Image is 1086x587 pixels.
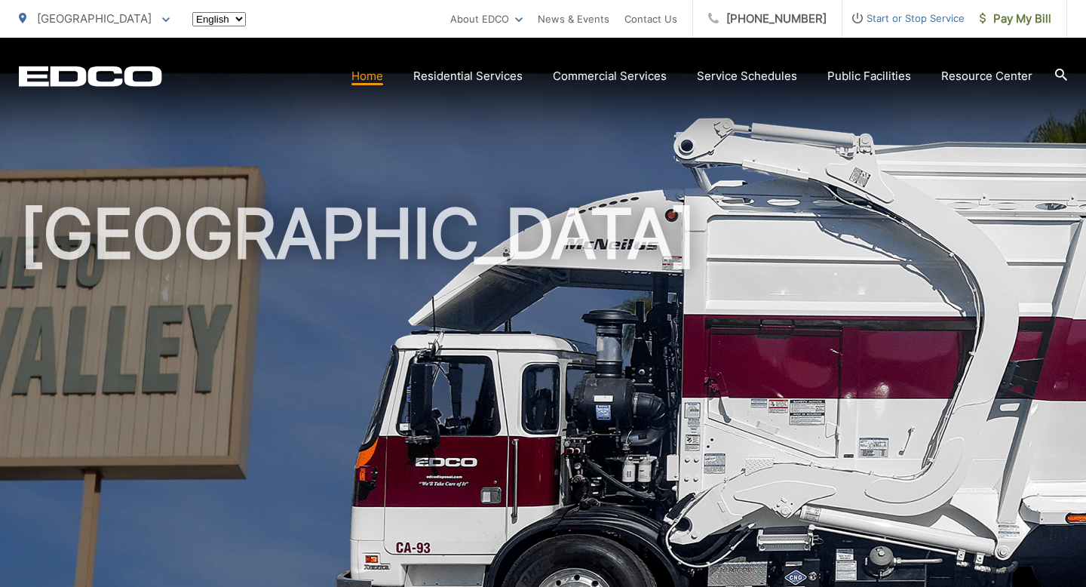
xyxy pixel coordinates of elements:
[19,66,162,87] a: EDCD logo. Return to the homepage.
[351,67,383,85] a: Home
[553,67,667,85] a: Commercial Services
[697,67,797,85] a: Service Schedules
[192,12,246,26] select: Select a language
[413,67,523,85] a: Residential Services
[37,11,152,26] span: [GEOGRAPHIC_DATA]
[941,67,1032,85] a: Resource Center
[624,10,677,28] a: Contact Us
[827,67,911,85] a: Public Facilities
[450,10,523,28] a: About EDCO
[538,10,609,28] a: News & Events
[980,10,1051,28] span: Pay My Bill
